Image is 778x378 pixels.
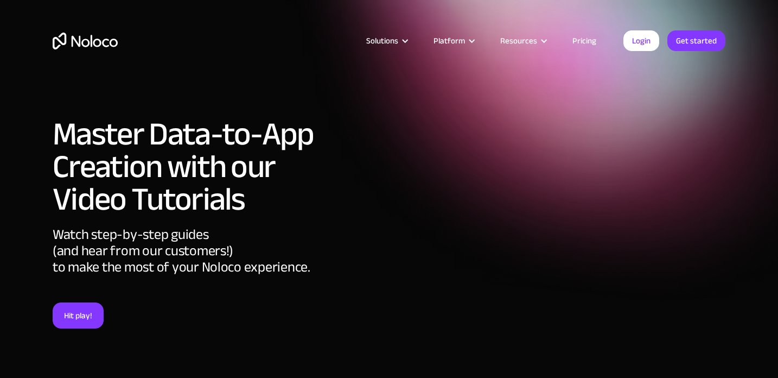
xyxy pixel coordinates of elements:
[559,34,610,48] a: Pricing
[420,34,487,48] div: Platform
[53,226,327,303] div: Watch step-by-step guides (and hear from our customers!) to make the most of your Noloco experience.
[500,34,537,48] div: Resources
[53,33,118,49] a: home
[667,30,725,51] a: Get started
[366,34,398,48] div: Solutions
[53,303,104,329] a: Hit play!
[337,114,725,332] iframe: Introduction to Noloco ┃No Code App Builder┃Create Custom Business Tools Without Code┃
[433,34,465,48] div: Platform
[353,34,420,48] div: Solutions
[53,118,327,216] h1: Master Data-to-App Creation with our Video Tutorials
[487,34,559,48] div: Resources
[623,30,659,51] a: Login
